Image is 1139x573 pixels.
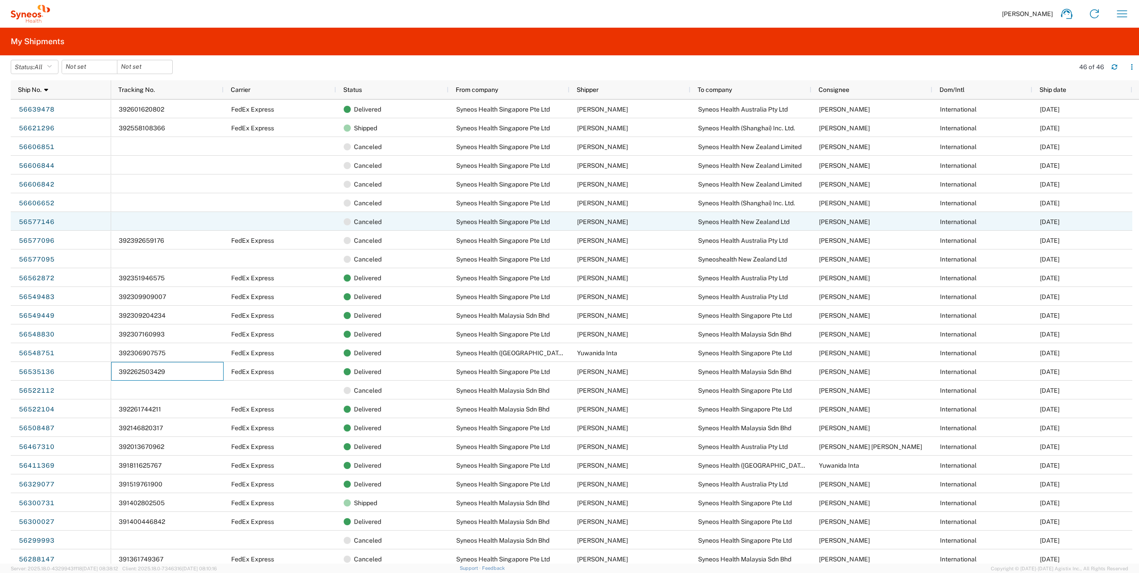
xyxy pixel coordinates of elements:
[231,443,274,450] span: FedEx Express
[456,143,550,150] span: Syneos Health Singapore Pte Ltd
[940,462,977,469] span: International
[698,518,792,525] span: Syneos Health Singapore Pte Ltd
[354,344,381,362] span: Delivered
[231,462,274,469] span: FedEx Express
[819,199,870,207] span: Aviva Hu
[354,137,382,156] span: Canceled
[119,424,163,432] span: 392146820317
[18,403,55,417] a: 56522104
[119,331,165,338] span: 392307160993
[231,481,274,488] span: FedEx Express
[577,293,628,300] span: Arturo Medina
[940,143,977,150] span: International
[577,424,628,432] span: Arturo Medina
[231,406,274,413] span: FedEx Express
[940,556,977,563] span: International
[698,312,792,319] span: Syneos Health Singapore Pte Ltd
[940,424,977,432] span: International
[698,443,788,450] span: Syneos Health Australia Pty Ltd
[82,566,118,571] span: [DATE] 08:38:12
[231,293,274,300] span: FedEx Express
[119,462,162,469] span: 391811625767
[354,325,381,344] span: Delivered
[1039,86,1066,93] span: Ship date
[354,269,381,287] span: Delivered
[940,481,977,488] span: International
[456,125,550,132] span: Syneos Health Singapore Pte Ltd
[819,293,870,300] span: Tina Thorpe
[698,218,790,225] span: Syneos Health New Zealand Ltd
[940,256,977,263] span: International
[819,143,870,150] span: Jemma Arnold
[456,106,550,113] span: Syneos Health Singapore Pte Ltd
[577,181,628,188] span: Arturo Medina
[1040,537,1060,544] span: 07/28/2025
[354,550,382,569] span: Canceled
[940,499,977,507] span: International
[698,293,788,300] span: Syneos Health Australia Pty Ltd
[819,181,870,188] span: Jemma Arnold
[119,293,166,300] span: 392309909007
[231,499,274,507] span: FedEx Express
[231,86,250,93] span: Carrier
[577,499,628,507] span: Wan Muhammad Khairul Shafiqzam
[577,218,628,225] span: Arturo Medina
[18,86,42,93] span: Ship No.
[119,125,165,132] span: 392558108366
[62,60,117,74] input: Not set
[460,565,482,571] a: Support
[698,199,795,207] span: Syneos Health (Shanghai) Inc. Ltd.
[122,566,217,571] span: Client: 2025.18.0-7346316
[456,331,550,338] span: Syneos Health Singapore Pte Ltd
[18,159,55,173] a: 56606844
[1040,237,1060,244] span: 08/22/2025
[940,368,977,375] span: International
[354,119,377,137] span: Shipped
[18,365,55,379] a: 56535136
[698,237,788,244] span: Syneos Health Australia Pty Ltd
[119,274,165,282] span: 392351946575
[698,462,831,469] span: Syneos Health (Thailand) Limited
[698,537,792,544] span: Syneos Health Singapore Pte Ltd
[456,86,498,93] span: From company
[18,309,55,323] a: 56549449
[698,106,788,113] span: Syneos Health Australia Pty Ltd
[354,156,382,175] span: Canceled
[1002,10,1053,18] span: [PERSON_NAME]
[119,349,166,357] span: 392306907575
[577,125,628,132] span: Arturo Medina
[577,387,628,394] span: Eugene Soon
[940,406,977,413] span: International
[698,368,791,375] span: Syneos Health Malaysia Sdn Bhd
[577,237,628,244] span: Arturo Medina
[482,565,505,571] a: Feedback
[456,424,550,432] span: Syneos Health Singapore Pte Ltd
[354,531,382,550] span: Canceled
[18,515,55,529] a: 56300027
[698,481,788,488] span: Syneos Health Australia Pty Ltd
[1040,162,1060,169] span: 08/26/2025
[119,237,164,244] span: 392392659176
[354,362,381,381] span: Delivered
[819,162,870,169] span: Jemma Arnold
[117,60,172,74] input: Not set
[819,86,849,93] span: Consignee
[698,349,792,357] span: Syneos Health Singapore Pte Ltd
[456,293,550,300] span: Syneos Health Singapore Pte Ltd
[819,424,870,432] span: Ng Lee Tin
[940,237,977,244] span: International
[354,475,381,494] span: Delivered
[1040,125,1060,132] span: 08/28/2025
[1040,143,1060,150] span: 08/26/2025
[1079,63,1104,71] div: 46 of 46
[354,212,382,231] span: Canceled
[819,368,870,375] span: Siti Zurairah
[354,512,381,531] span: Delivered
[1040,181,1060,188] span: 08/26/2025
[354,194,382,212] span: Canceled
[819,274,870,282] span: Joel Reid
[698,331,791,338] span: Syneos Health Malaysia Sdn Bhd
[698,406,792,413] span: Syneos Health Singapore Pte Ltd
[118,86,155,93] span: Tracking No.
[354,231,382,250] span: Canceled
